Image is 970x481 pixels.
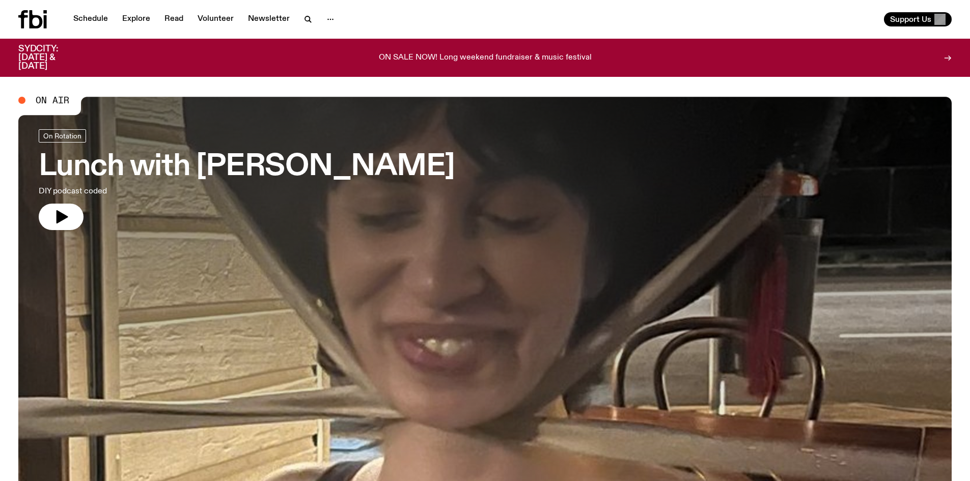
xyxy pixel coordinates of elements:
a: Volunteer [191,12,240,26]
a: On Rotation [39,129,86,143]
h3: Lunch with [PERSON_NAME] [39,153,455,181]
span: Support Us [890,15,931,24]
span: On Rotation [43,132,81,139]
a: Lunch with [PERSON_NAME]DIY podcast coded [39,129,455,230]
a: Newsletter [242,12,296,26]
span: On Air [36,96,69,105]
button: Support Us [884,12,952,26]
p: ON SALE NOW! Long weekend fundraiser & music festival [379,53,592,63]
p: DIY podcast coded [39,185,299,197]
a: Schedule [67,12,114,26]
a: Read [158,12,189,26]
h3: SYDCITY: [DATE] & [DATE] [18,45,84,71]
a: Explore [116,12,156,26]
